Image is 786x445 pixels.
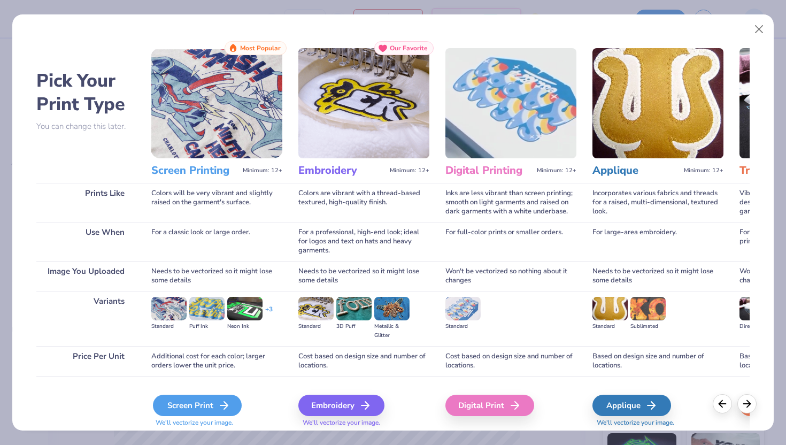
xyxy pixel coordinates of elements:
[227,297,263,320] img: Neon Ink
[445,297,481,320] img: Standard
[153,395,242,416] div: Screen Print
[265,305,273,323] div: + 3
[592,322,628,331] div: Standard
[749,19,769,40] button: Close
[298,322,334,331] div: Standard
[227,322,263,331] div: Neon Ink
[298,346,429,376] div: Cost based on design size and number of locations.
[592,418,723,427] span: We'll vectorize your image.
[151,346,282,376] div: Additional cost for each color; larger orders lower the unit price.
[36,69,135,116] h2: Pick Your Print Type
[336,322,372,331] div: 3D Puff
[445,164,533,178] h3: Digital Printing
[151,222,282,261] div: For a classic look or large order.
[445,322,481,331] div: Standard
[151,164,238,178] h3: Screen Printing
[240,44,281,52] span: Most Popular
[298,48,429,158] img: Embroidery
[739,297,775,320] img: Direct-to-film
[592,346,723,376] div: Based on design size and number of locations.
[592,297,628,320] img: Standard
[189,322,225,331] div: Puff Ink
[739,322,775,331] div: Direct-to-film
[592,395,671,416] div: Applique
[189,297,225,320] img: Puff Ink
[151,297,187,320] img: Standard
[592,48,723,158] img: Applique
[592,164,680,178] h3: Applique
[298,164,386,178] h3: Embroidery
[336,297,372,320] img: 3D Puff
[36,291,135,346] div: Variants
[298,222,429,261] div: For a professional, high-end look; ideal for logos and text on hats and heavy garments.
[151,183,282,222] div: Colors will be very vibrant and slightly raised on the garment's surface.
[630,297,666,320] img: Sublimated
[445,222,576,261] div: For full-color prints or smaller orders.
[592,261,723,291] div: Needs to be vectorized so it might lose some details
[445,183,576,222] div: Inks are less vibrant than screen printing; smooth on light garments and raised on dark garments ...
[390,167,429,174] span: Minimum: 12+
[298,297,334,320] img: Standard
[243,167,282,174] span: Minimum: 12+
[445,395,534,416] div: Digital Print
[537,167,576,174] span: Minimum: 12+
[592,222,723,261] div: For large-area embroidery.
[445,48,576,158] img: Digital Printing
[36,183,135,222] div: Prints Like
[298,261,429,291] div: Needs to be vectorized so it might lose some details
[151,48,282,158] img: Screen Printing
[374,297,410,320] img: Metallic & Glitter
[298,183,429,222] div: Colors are vibrant with a thread-based textured, high-quality finish.
[36,222,135,261] div: Use When
[36,346,135,376] div: Price Per Unit
[374,322,410,340] div: Metallic & Glitter
[684,167,723,174] span: Minimum: 12+
[151,418,282,427] span: We'll vectorize your image.
[151,322,187,331] div: Standard
[445,346,576,376] div: Cost based on design size and number of locations.
[592,183,723,222] div: Incorporates various fabrics and threads for a raised, multi-dimensional, textured look.
[445,261,576,291] div: Won't be vectorized so nothing about it changes
[390,44,428,52] span: Our Favorite
[630,322,666,331] div: Sublimated
[151,261,282,291] div: Needs to be vectorized so it might lose some details
[298,418,429,427] span: We'll vectorize your image.
[36,261,135,291] div: Image You Uploaded
[36,122,135,131] p: You can change this later.
[298,395,384,416] div: Embroidery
